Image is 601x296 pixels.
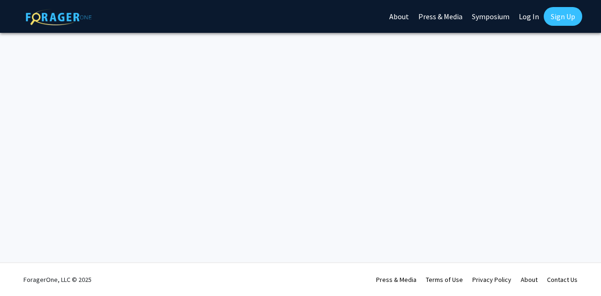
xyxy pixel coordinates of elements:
a: Terms of Use [426,275,463,284]
a: About [521,275,538,284]
div: ForagerOne, LLC © 2025 [23,263,92,296]
a: Contact Us [547,275,578,284]
a: Sign Up [544,7,582,26]
a: Press & Media [376,275,416,284]
img: ForagerOne Logo [26,9,92,25]
a: Privacy Policy [472,275,511,284]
